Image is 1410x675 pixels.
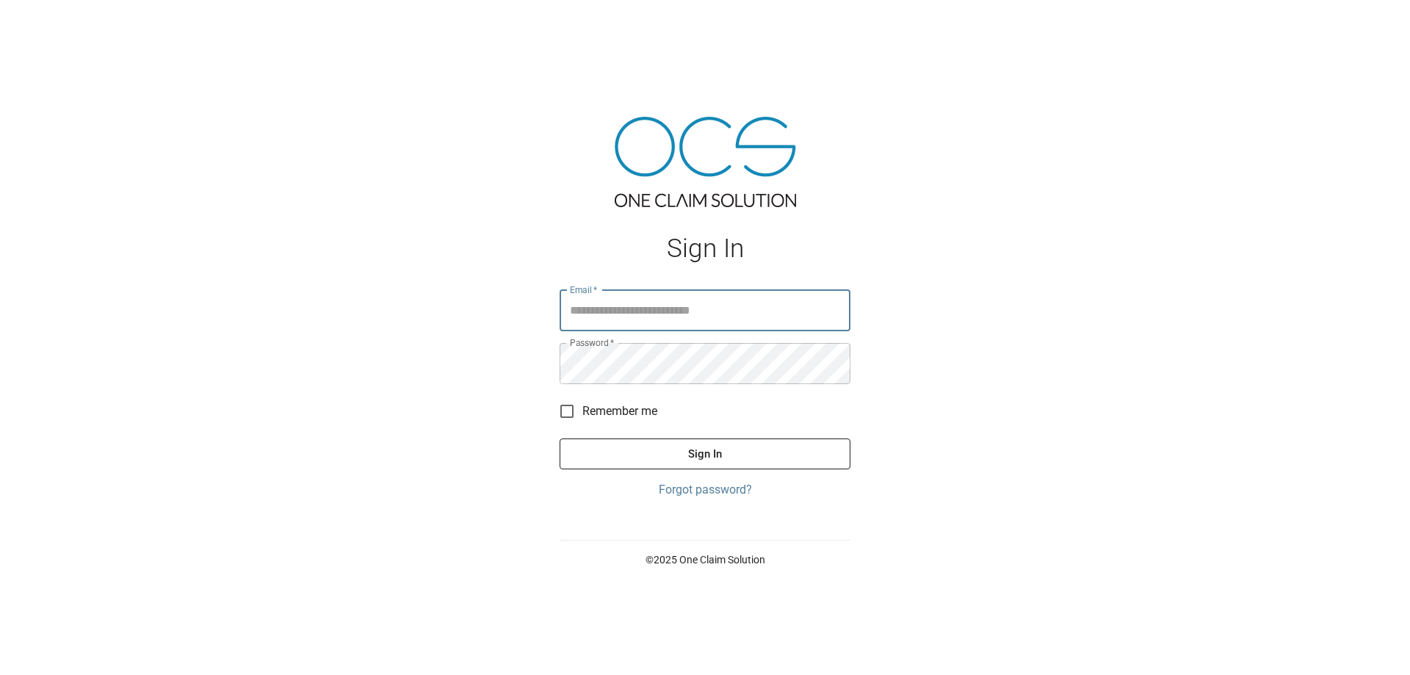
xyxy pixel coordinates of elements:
label: Password [570,336,614,349]
h1: Sign In [560,234,850,264]
img: ocs-logo-tra.png [615,117,796,207]
img: ocs-logo-white-transparent.png [18,9,76,38]
span: Remember me [582,403,657,420]
button: Sign In [560,438,850,469]
a: Forgot password? [560,481,850,499]
label: Email [570,284,598,296]
p: © 2025 One Claim Solution [560,552,850,567]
